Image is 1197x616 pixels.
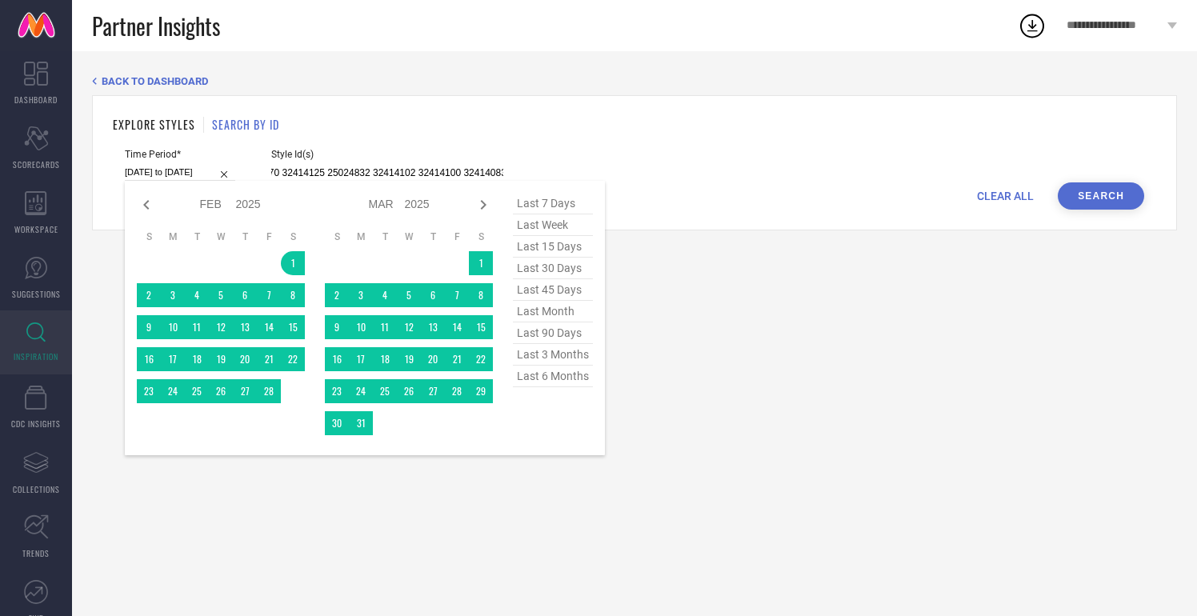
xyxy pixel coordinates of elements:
[137,315,161,339] td: Sun Feb 09 2025
[373,347,397,371] td: Tue Mar 18 2025
[421,315,445,339] td: Thu Mar 13 2025
[137,283,161,307] td: Sun Feb 02 2025
[469,283,493,307] td: Sat Mar 08 2025
[113,116,195,133] h1: EXPLORE STYLES
[1018,11,1047,40] div: Open download list
[397,347,421,371] td: Wed Mar 19 2025
[281,347,305,371] td: Sat Feb 22 2025
[513,258,593,279] span: last 30 days
[325,283,349,307] td: Sun Mar 02 2025
[257,315,281,339] td: Fri Feb 14 2025
[161,230,185,243] th: Monday
[137,347,161,371] td: Sun Feb 16 2025
[474,195,493,214] div: Next month
[373,379,397,403] td: Tue Mar 25 2025
[397,315,421,339] td: Wed Mar 12 2025
[209,315,233,339] td: Wed Feb 12 2025
[513,366,593,387] span: last 6 months
[469,315,493,339] td: Sat Mar 15 2025
[1058,182,1144,210] button: Search
[349,283,373,307] td: Mon Mar 03 2025
[325,379,349,403] td: Sun Mar 23 2025
[209,347,233,371] td: Wed Feb 19 2025
[271,164,503,182] input: Enter comma separated style ids e.g. 12345, 67890
[373,283,397,307] td: Tue Mar 04 2025
[977,190,1034,202] span: CLEAR ALL
[281,315,305,339] td: Sat Feb 15 2025
[469,379,493,403] td: Sat Mar 29 2025
[185,315,209,339] td: Tue Feb 11 2025
[185,283,209,307] td: Tue Feb 04 2025
[185,347,209,371] td: Tue Feb 18 2025
[257,347,281,371] td: Fri Feb 21 2025
[513,214,593,236] span: last week
[349,411,373,435] td: Mon Mar 31 2025
[281,230,305,243] th: Saturday
[12,288,61,300] span: SUGGESTIONS
[513,322,593,344] span: last 90 days
[209,379,233,403] td: Wed Feb 26 2025
[373,315,397,339] td: Tue Mar 11 2025
[421,379,445,403] td: Thu Mar 27 2025
[397,230,421,243] th: Wednesday
[14,223,58,235] span: WORKSPACE
[349,230,373,243] th: Monday
[349,347,373,371] td: Mon Mar 17 2025
[281,251,305,275] td: Sat Feb 01 2025
[233,315,257,339] td: Thu Feb 13 2025
[421,230,445,243] th: Thursday
[421,283,445,307] td: Thu Mar 06 2025
[137,230,161,243] th: Sunday
[397,283,421,307] td: Wed Mar 05 2025
[92,10,220,42] span: Partner Insights
[233,230,257,243] th: Thursday
[161,379,185,403] td: Mon Feb 24 2025
[257,230,281,243] th: Friday
[325,347,349,371] td: Sun Mar 16 2025
[513,236,593,258] span: last 15 days
[281,283,305,307] td: Sat Feb 08 2025
[233,379,257,403] td: Thu Feb 27 2025
[125,164,235,181] input: Select time period
[11,418,61,430] span: CDC INSIGHTS
[22,547,50,559] span: TRENDS
[397,379,421,403] td: Wed Mar 26 2025
[125,149,235,160] span: Time Period*
[209,230,233,243] th: Wednesday
[233,347,257,371] td: Thu Feb 20 2025
[102,75,208,87] span: BACK TO DASHBOARD
[445,347,469,371] td: Fri Mar 21 2025
[209,283,233,307] td: Wed Feb 05 2025
[14,94,58,106] span: DASHBOARD
[185,230,209,243] th: Tuesday
[469,230,493,243] th: Saturday
[161,283,185,307] td: Mon Feb 03 2025
[445,230,469,243] th: Friday
[469,347,493,371] td: Sat Mar 22 2025
[185,379,209,403] td: Tue Feb 25 2025
[325,230,349,243] th: Sunday
[421,347,445,371] td: Thu Mar 20 2025
[13,158,60,170] span: SCORECARDS
[161,347,185,371] td: Mon Feb 17 2025
[137,379,161,403] td: Sun Feb 23 2025
[271,149,503,160] span: Style Id(s)
[513,193,593,214] span: last 7 days
[445,315,469,339] td: Fri Mar 14 2025
[212,116,279,133] h1: SEARCH BY ID
[445,379,469,403] td: Fri Mar 28 2025
[14,350,58,362] span: INSPIRATION
[373,230,397,243] th: Tuesday
[349,315,373,339] td: Mon Mar 10 2025
[257,379,281,403] td: Fri Feb 28 2025
[137,195,156,214] div: Previous month
[161,315,185,339] td: Mon Feb 10 2025
[325,315,349,339] td: Sun Mar 09 2025
[349,379,373,403] td: Mon Mar 24 2025
[92,75,1177,87] div: Back TO Dashboard
[13,483,60,495] span: COLLECTIONS
[445,283,469,307] td: Fri Mar 07 2025
[513,344,593,366] span: last 3 months
[513,279,593,301] span: last 45 days
[233,283,257,307] td: Thu Feb 06 2025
